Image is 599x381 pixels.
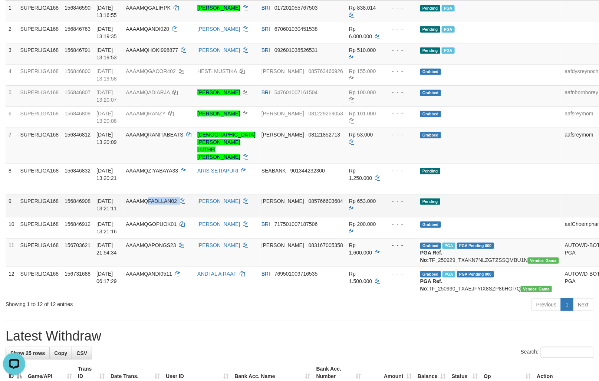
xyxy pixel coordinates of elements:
[386,242,414,249] div: - - -
[6,128,17,164] td: 7
[65,221,90,227] span: 156846912
[349,132,373,138] span: Rp 53.000
[65,271,90,277] span: 156731688
[261,89,270,95] span: BRI
[17,164,62,194] td: SUPERLIGA168
[72,347,92,359] a: CSV
[126,198,177,204] span: AAAAMQFADLLAN02
[261,111,304,116] span: [PERSON_NAME]
[261,271,270,277] span: BRI
[420,168,440,174] span: Pending
[386,25,414,33] div: - - -
[6,347,50,359] a: Show 25 rows
[386,89,414,96] div: - - -
[386,167,414,174] div: - - -
[6,267,17,295] td: 12
[261,47,270,53] span: BRI
[349,47,376,53] span: Rp 510.000
[442,243,455,249] span: Marked by aafchhiseyha
[420,111,441,117] span: Grabbed
[420,90,441,96] span: Grabbed
[6,164,17,194] td: 8
[17,1,62,22] td: SUPERLIGA168
[531,298,561,311] a: Previous
[420,5,440,12] span: Pending
[96,221,117,234] span: [DATE] 13:21:16
[349,271,372,284] span: Rp 1.500.000
[261,68,304,74] span: [PERSON_NAME]
[6,298,244,308] div: Showing 1 to 12 of 12 entries
[274,5,318,11] span: Copy 017201055767503 to clipboard
[386,68,414,75] div: - - -
[349,168,372,181] span: Rp 1.250.000
[96,68,117,82] span: [DATE] 13:19:58
[17,64,62,85] td: SUPERLIGA168
[197,242,240,248] a: [PERSON_NAME]
[17,22,62,43] td: SUPERLIGA168
[386,270,414,277] div: - - -
[17,194,62,217] td: SUPERLIGA168
[6,194,17,217] td: 9
[349,198,376,204] span: Rp 653.000
[126,242,176,248] span: AAAAMQAPONGS23
[6,22,17,43] td: 2
[349,89,376,95] span: Rp 100.000
[442,26,455,33] span: Marked by aafsengchandara
[274,47,318,53] span: Copy 092601038526531 to clipboard
[309,68,343,74] span: Copy 085763466926 to clipboard
[126,221,177,227] span: AAAAMQGOPUOK01
[420,271,441,277] span: Grabbed
[17,267,62,295] td: SUPERLIGA168
[197,26,240,32] a: [PERSON_NAME]
[386,110,414,117] div: - - -
[197,132,256,160] a: [DEMOGRAPHIC_DATA][PERSON_NAME] LUTHFI [PERSON_NAME]
[309,111,343,116] span: Copy 081229259053 to clipboard
[521,347,593,358] label: Search:
[349,111,376,116] span: Rp 101.000
[417,238,562,267] td: TF_250929_TXAKN7NLZGTZSSQMBU1N
[65,111,90,116] span: 156846809
[261,168,286,174] span: SEABANK
[65,5,90,11] span: 156846590
[17,238,62,267] td: SUPERLIGA168
[126,89,170,95] span: AAAAMQADIARJA
[197,271,237,277] a: ANDI AL A RAAF
[309,242,343,248] span: Copy 083167005358 to clipboard
[126,47,178,53] span: AAAAMQHOKI998877
[386,4,414,12] div: - - -
[561,298,573,311] a: 1
[17,106,62,128] td: SUPERLIGA168
[420,132,441,138] span: Grabbed
[126,26,169,32] span: AAAAMQANDI020
[197,5,240,11] a: [PERSON_NAME]
[65,198,90,204] span: 156846908
[442,271,455,277] span: Marked by aafromsomean
[309,132,340,138] span: Copy 08121852713 to clipboard
[96,132,117,145] span: [DATE] 13:20:09
[197,168,238,174] a: ARIS SETIAPURI
[349,242,372,256] span: Rp 1.600.000
[261,26,270,32] span: BRI
[420,243,441,249] span: Grabbed
[442,5,455,12] span: Marked by aafheankoy
[417,267,562,295] td: TF_250930_TXAEJFYIX8SZP86HGI7Q
[126,271,172,277] span: AAAAMQANDI0511
[349,68,376,74] span: Rp 155.000
[65,26,90,32] span: 156846763
[197,198,240,204] a: [PERSON_NAME]
[261,198,304,204] span: [PERSON_NAME]
[420,278,442,292] b: PGA Ref. No:
[6,329,593,344] h1: Latest Withdraw
[457,271,494,277] span: PGA Pending
[274,89,318,95] span: Copy 547601007161504 to clipboard
[197,221,240,227] a: [PERSON_NAME]
[197,47,240,53] a: [PERSON_NAME]
[6,106,17,128] td: 6
[65,242,90,248] span: 156703621
[386,220,414,228] div: - - -
[96,47,117,60] span: [DATE] 13:19:53
[541,347,593,358] input: Search:
[6,238,17,267] td: 11
[3,3,25,25] button: Open LiveChat chat widget
[457,243,494,249] span: PGA Pending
